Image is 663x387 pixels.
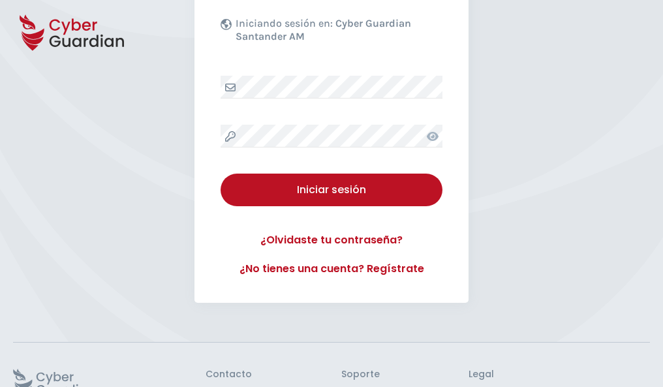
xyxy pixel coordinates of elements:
h3: Legal [469,369,650,380]
h3: Contacto [206,369,252,380]
a: ¿Olvidaste tu contraseña? [221,232,442,248]
a: ¿No tienes una cuenta? Regístrate [221,261,442,277]
button: Iniciar sesión [221,174,442,206]
h3: Soporte [341,369,380,380]
div: Iniciar sesión [230,182,433,198]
